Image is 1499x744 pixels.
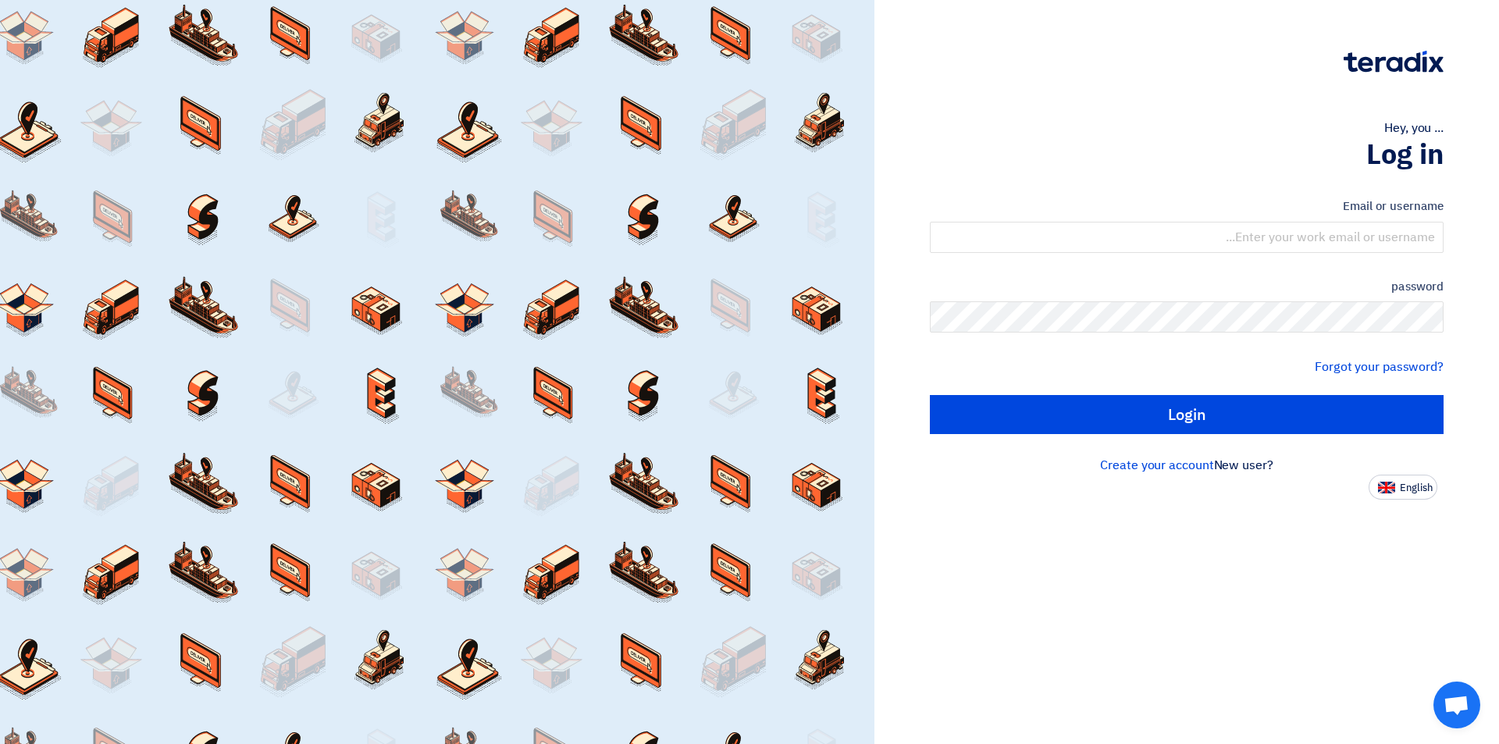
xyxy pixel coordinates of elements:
font: New user? [1214,456,1273,475]
font: English [1400,480,1433,495]
font: Log in [1366,133,1444,176]
a: Open chat [1433,682,1480,728]
button: English [1369,475,1437,500]
input: Login [930,395,1444,434]
a: Create your account [1100,456,1213,475]
img: en-US.png [1378,482,1395,493]
font: Email or username [1343,198,1444,215]
input: Enter your work email or username... [930,222,1444,253]
img: Teradix logo [1344,51,1444,73]
font: Hey, you ... [1384,119,1444,137]
font: password [1391,278,1444,295]
a: Forgot your password? [1315,358,1444,376]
